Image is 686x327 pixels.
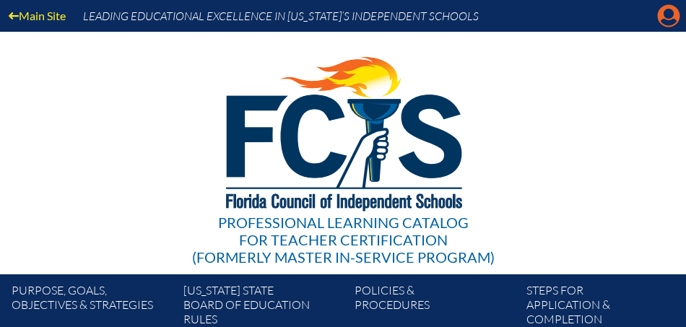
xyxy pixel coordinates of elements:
[657,4,680,27] svg: Manage account
[3,6,71,25] a: Main Site
[239,231,448,248] span: for Teacher Certification
[192,214,495,266] div: Professional Learning Catalog (formerly Master In-service Program)
[194,32,492,229] img: FCISlogo221.eps
[186,29,500,269] a: Professional Learning Catalog for Teacher Certification(formerly Master In-service Program)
